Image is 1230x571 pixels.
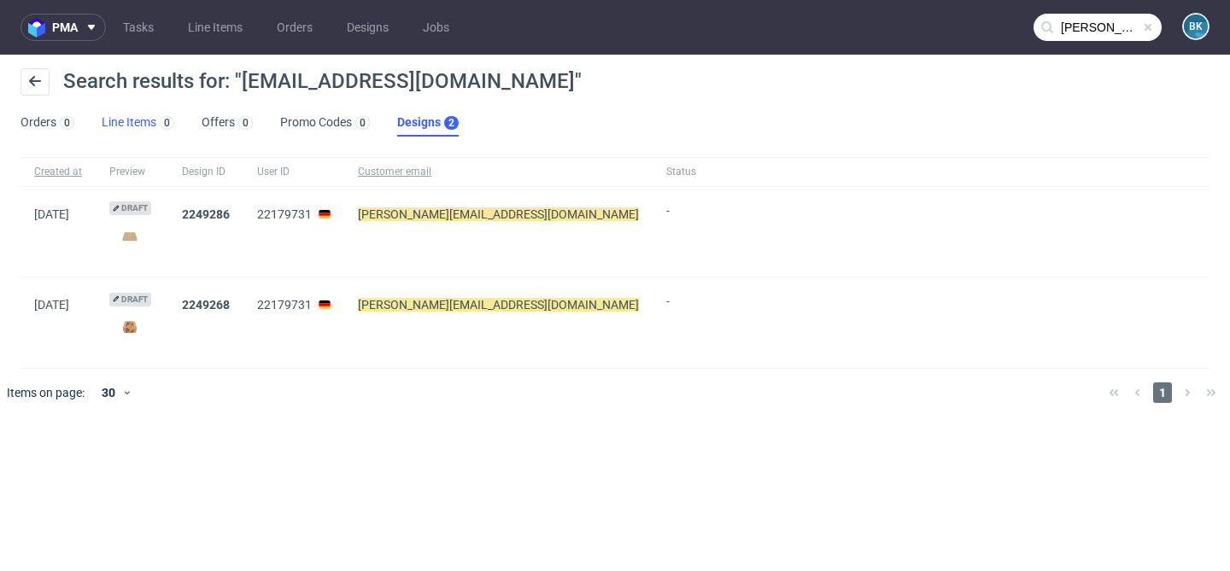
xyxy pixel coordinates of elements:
[63,69,582,93] span: Search results for: "[EMAIL_ADDRESS][DOMAIN_NAME]"
[337,14,399,41] a: Designs
[109,224,150,248] img: version_two_editor_design
[358,207,639,221] mark: [PERSON_NAME][EMAIL_ADDRESS][DOMAIN_NAME]
[64,117,70,129] div: 0
[397,109,459,137] a: Designs2
[1184,15,1208,38] figcaption: BK
[448,117,454,129] div: 2
[182,207,230,221] a: 2249286
[358,298,639,312] mark: [PERSON_NAME][EMAIL_ADDRESS][DOMAIN_NAME]
[413,14,460,41] a: Jobs
[280,109,370,137] a: Promo Codes0
[666,204,696,256] span: -
[34,207,69,221] span: [DATE]
[257,165,331,179] span: User ID
[109,293,151,306] span: Draft
[266,14,323,41] a: Orders
[666,165,696,179] span: Status
[52,21,78,33] span: pma
[360,117,366,129] div: 0
[358,165,639,179] span: Customer email
[109,165,155,179] span: Preview
[109,201,151,215] span: Draft
[34,165,82,179] span: Created at
[202,109,253,137] a: Offers0
[257,298,312,312] span: 22179731
[113,14,164,41] a: Tasks
[20,14,106,41] button: pma
[20,109,74,137] a: Orders0
[257,207,312,221] span: 22179731
[102,109,174,137] a: Line Items0
[109,315,150,338] img: version_two_editor_design
[28,18,52,38] img: logo
[666,294,696,347] span: -
[182,165,230,179] span: Design ID
[164,117,170,129] div: 0
[91,381,122,405] div: 30
[182,298,230,312] a: 2249268
[34,298,69,312] span: [DATE]
[243,117,249,129] div: 0
[178,14,253,41] a: Line Items
[1153,382,1172,403] span: 1
[7,384,85,401] span: Items on page:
